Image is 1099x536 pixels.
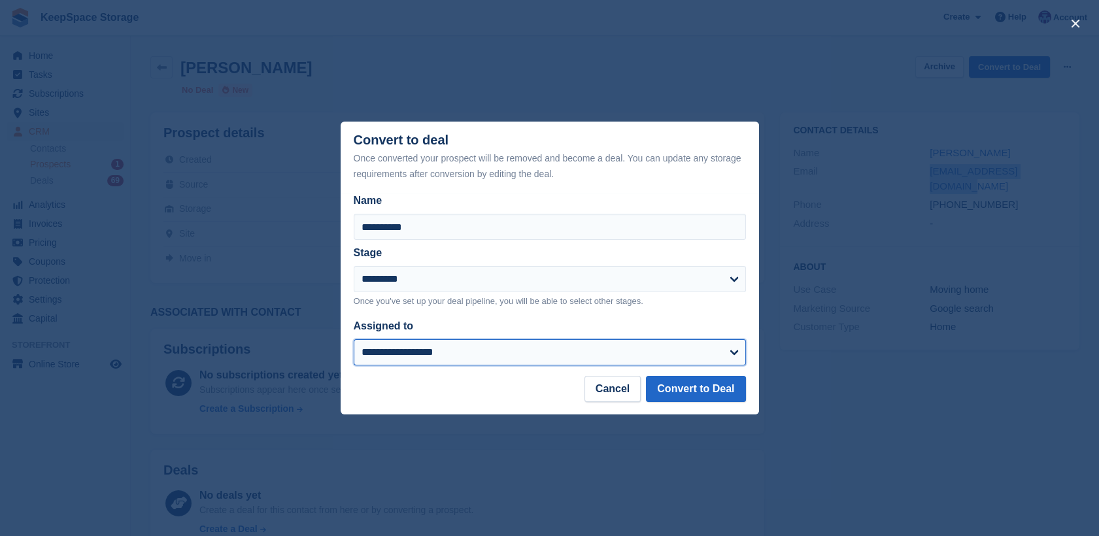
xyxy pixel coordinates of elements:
[646,376,745,402] button: Convert to Deal
[354,133,746,182] div: Convert to deal
[1065,13,1086,34] button: close
[354,150,746,182] div: Once converted your prospect will be removed and become a deal. You can update any storage requir...
[354,247,382,258] label: Stage
[354,295,746,308] p: Once you've set up your deal pipeline, you will be able to select other stages.
[354,320,414,331] label: Assigned to
[354,193,746,209] label: Name
[584,376,641,402] button: Cancel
